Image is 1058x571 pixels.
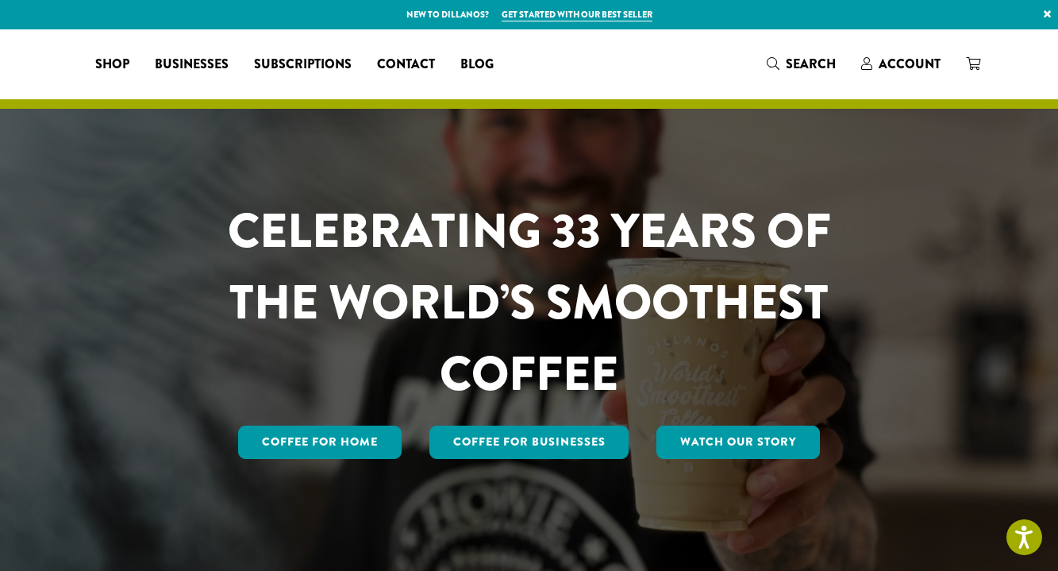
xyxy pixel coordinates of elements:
span: Search [786,55,836,73]
a: Watch Our Story [656,426,820,459]
span: Blog [460,55,494,75]
span: Account [879,55,941,73]
h1: CELEBRATING 33 YEARS OF THE WORLD’S SMOOTHEST COFFEE [181,195,878,410]
a: Search [754,51,848,77]
a: Coffee for Home [238,426,402,459]
span: Businesses [155,55,229,75]
a: Shop [83,52,142,77]
a: Get started with our best seller [502,8,652,21]
span: Shop [95,55,129,75]
span: Contact [377,55,435,75]
span: Subscriptions [254,55,352,75]
a: Coffee For Businesses [429,426,629,459]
